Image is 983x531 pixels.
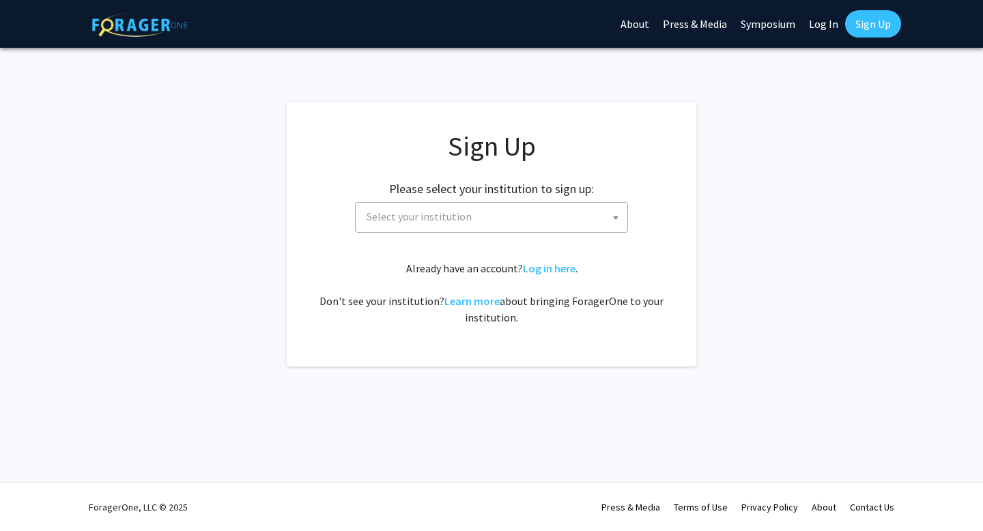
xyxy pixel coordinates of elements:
[523,261,575,275] a: Log in here
[361,203,627,231] span: Select your institution
[601,501,660,513] a: Press & Media
[389,182,594,197] h2: Please select your institution to sign up:
[314,130,669,162] h1: Sign Up
[367,210,472,223] span: Select your institution
[812,501,836,513] a: About
[92,13,188,37] img: ForagerOne Logo
[845,10,901,38] a: Sign Up
[741,501,798,513] a: Privacy Policy
[850,501,894,513] a: Contact Us
[674,501,728,513] a: Terms of Use
[444,294,500,308] a: Learn more about bringing ForagerOne to your institution
[355,202,628,233] span: Select your institution
[314,260,669,326] div: Already have an account? . Don't see your institution? about bringing ForagerOne to your institut...
[89,483,188,531] div: ForagerOne, LLC © 2025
